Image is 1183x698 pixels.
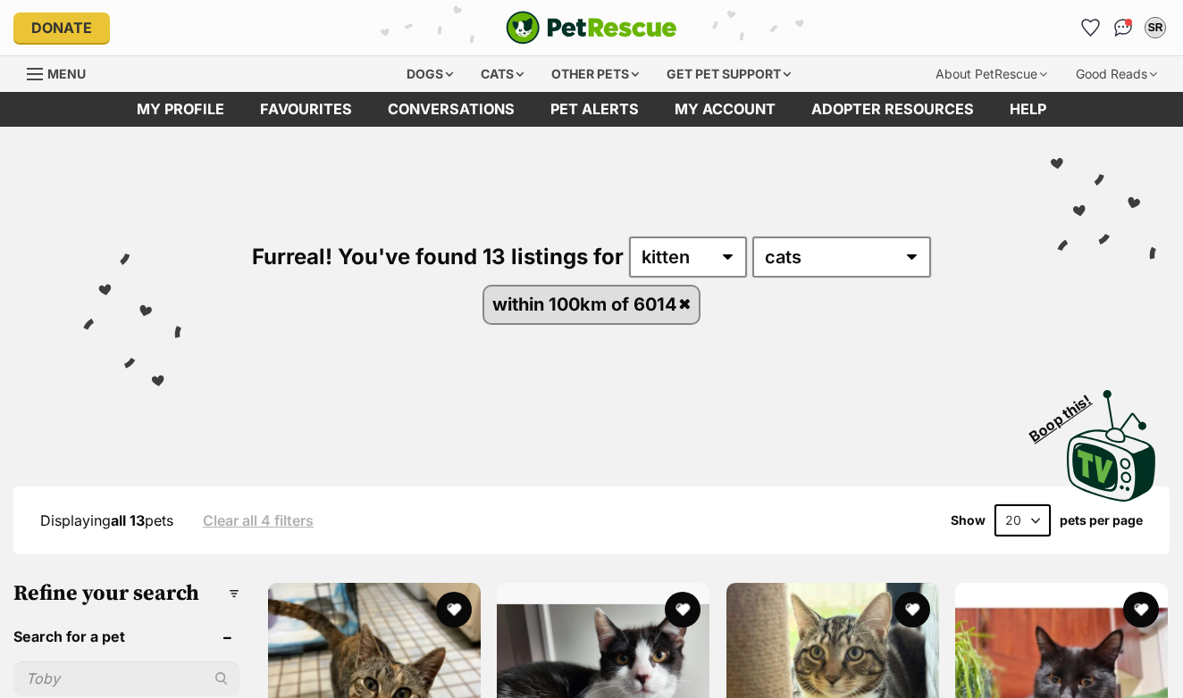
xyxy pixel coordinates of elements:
[13,581,239,606] h3: Refine your search
[203,512,314,528] a: Clear all 4 filters
[1027,380,1109,445] span: Boop this!
[1077,13,1170,42] ul: Account quick links
[539,56,651,92] div: Other pets
[13,661,239,695] input: Toby
[506,11,677,45] img: logo-cat-932fe2b9b8326f06289b0f2fb663e598f794de774fb13d1741a6617ecf9a85b4.svg
[13,628,239,644] header: Search for a pet
[1146,19,1164,37] div: SR
[1109,13,1137,42] a: Conversations
[533,92,657,127] a: Pet alerts
[242,92,370,127] a: Favourites
[1123,592,1159,627] button: favourite
[435,592,471,627] button: favourite
[1067,374,1156,504] a: Boop this!
[657,92,793,127] a: My account
[654,56,803,92] div: Get pet support
[951,513,986,528] span: Show
[119,92,242,127] a: My profile
[40,511,173,529] span: Displaying pets
[1114,19,1133,37] img: chat-41dd97257d64d25036548639549fe6c8038ab92f7586957e7f3b1b290dea8141.svg
[1077,13,1105,42] a: Favourites
[252,244,624,270] span: Furreal! You've found 13 listings for
[1060,513,1143,528] label: pets per page
[1063,56,1170,92] div: Good Reads
[111,511,145,529] strong: all 13
[793,92,992,127] a: Adopter resources
[27,56,98,88] a: Menu
[992,92,1064,127] a: Help
[370,92,533,127] a: conversations
[923,56,1060,92] div: About PetRescue
[468,56,536,92] div: Cats
[506,11,677,45] a: PetRescue
[1141,13,1170,42] button: My account
[47,66,86,81] span: Menu
[894,592,929,627] button: favourite
[484,287,700,323] a: within 100km of 6014
[1067,390,1156,501] img: PetRescue TV logo
[394,56,466,92] div: Dogs
[13,12,110,43] a: Donate
[665,592,701,627] button: favourite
